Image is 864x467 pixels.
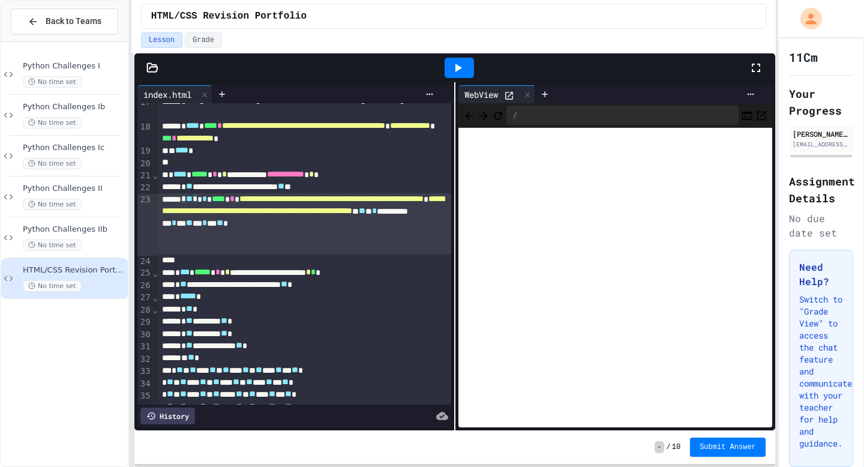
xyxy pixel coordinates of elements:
button: Grade [185,32,222,48]
span: No time set [23,76,82,88]
span: Python Challenges Ic [23,143,125,153]
div: 36 [137,403,152,415]
div: 25 [137,267,152,279]
span: No time set [23,158,82,169]
span: - [655,441,664,453]
span: Python Challenges I [23,61,125,71]
div: / [506,106,739,125]
div: 23 [137,194,152,255]
div: 24 [137,256,152,268]
span: Python Challenges Ib [23,102,125,112]
h2: Your Progress [789,85,853,119]
span: No time set [23,280,82,292]
div: WebView [458,85,535,103]
div: 17 [137,97,152,121]
h2: Assignment Details [789,173,853,206]
p: Switch to "Grade View" to access the chat feature and communicate with your teacher for help and ... [799,294,843,450]
div: 31 [137,341,152,353]
span: Submit Answer [700,442,756,452]
div: WebView [458,88,504,101]
div: 27 [137,292,152,304]
span: No time set [23,117,82,128]
span: Python Challenges IIb [23,224,125,235]
span: Forward [478,107,490,122]
div: [PERSON_NAME] [PERSON_NAME] [793,128,850,139]
span: HTML/CSS Revision Portfolio [151,9,307,23]
div: 26 [137,280,152,292]
button: Console [741,108,753,122]
div: 21 [137,170,152,182]
div: 20 [137,158,152,170]
div: [EMAIL_ADDRESS][DOMAIN_NAME] [793,140,850,149]
div: 19 [137,145,152,157]
div: 22 [137,182,152,194]
h3: Need Help? [799,260,843,289]
button: Open in new tab [755,108,767,122]
span: Python Challenges II [23,184,125,194]
div: 33 [137,366,152,378]
button: Submit Answer [690,438,766,457]
div: 28 [137,304,152,316]
div: 35 [137,390,152,402]
div: No due date set [789,211,853,240]
h1: 11Cm [789,49,818,65]
div: 29 [137,316,152,328]
button: Back to Teams [11,8,118,34]
div: My Account [788,5,825,32]
span: Fold line [152,305,158,315]
span: Back [463,107,475,122]
span: Fold line [152,293,158,303]
button: Lesson [141,32,182,48]
div: 34 [137,378,152,390]
span: / [667,442,671,452]
div: index.html [137,85,212,103]
span: 10 [672,442,680,452]
span: No time set [23,199,82,210]
div: 30 [137,329,152,341]
span: HTML/CSS Revision Portfolio [23,265,125,276]
span: Fold line [152,268,158,278]
div: History [140,408,195,424]
div: 32 [137,354,152,366]
span: Back to Teams [46,15,101,28]
div: 18 [137,121,152,146]
span: No time set [23,240,82,251]
span: Fold line [152,170,158,180]
iframe: Web Preview [458,128,772,428]
div: index.html [137,88,197,101]
button: Refresh [492,108,504,122]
